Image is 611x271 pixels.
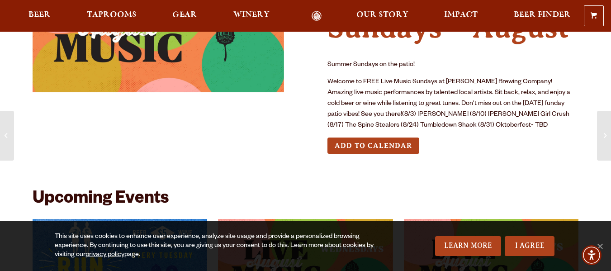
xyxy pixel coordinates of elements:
[514,11,571,19] span: Beer Finder
[233,11,270,19] span: Winery
[81,11,142,21] a: Taprooms
[582,245,602,265] div: Accessibility Menu
[172,11,197,19] span: Gear
[87,11,137,19] span: Taprooms
[327,60,579,71] p: Summer Sundays on the patio!
[508,11,577,21] a: Beer Finder
[327,77,579,131] p: Welcome to FREE Live Music Sundays at [PERSON_NAME] Brewing Company! Amazing live music performan...
[505,236,554,256] a: I Agree
[435,236,502,256] a: Learn More
[33,190,169,210] h2: Upcoming Events
[28,11,51,19] span: Beer
[327,138,419,154] button: Add to Calendar
[85,252,124,259] a: privacy policy
[444,11,478,19] span: Impact
[23,11,57,21] a: Beer
[300,11,334,21] a: Odell Home
[438,11,483,21] a: Impact
[227,11,275,21] a: Winery
[356,11,408,19] span: Our Story
[55,233,394,260] div: This site uses cookies to enhance user experience, analyze site usage and provide a personalized ...
[350,11,414,21] a: Our Story
[166,11,203,21] a: Gear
